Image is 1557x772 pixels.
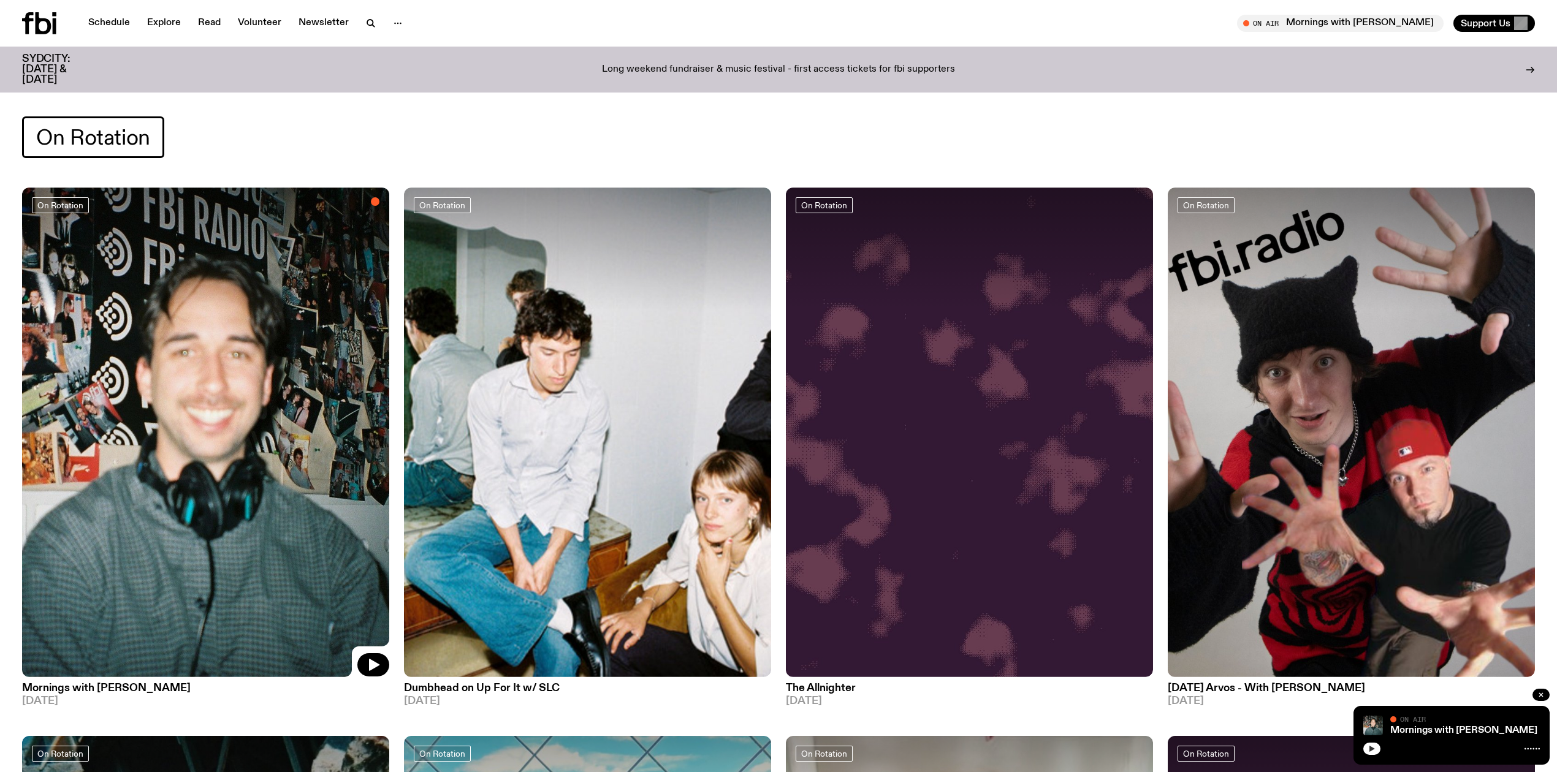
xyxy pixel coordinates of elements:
a: Read [191,15,228,32]
span: [DATE] [786,696,1153,706]
span: On Air [1400,715,1426,723]
a: Mornings with [PERSON_NAME][DATE] [22,677,389,706]
span: [DATE] [1168,696,1535,706]
button: Support Us [1453,15,1535,32]
a: On Rotation [414,197,471,213]
a: On Rotation [414,746,471,762]
button: On AirMornings with [PERSON_NAME] [1237,15,1444,32]
span: On Rotation [1183,749,1229,758]
img: dumbhead 4 slc [404,187,771,677]
a: Schedule [81,15,137,32]
h3: Mornings with [PERSON_NAME] [22,683,389,694]
a: On Rotation [32,746,89,762]
a: On Rotation [796,746,853,762]
a: [DATE] Arvos - With [PERSON_NAME][DATE] [1168,677,1535,706]
a: On Rotation [1178,746,1235,762]
span: [DATE] [404,696,771,706]
a: Mornings with [PERSON_NAME] [1390,725,1537,735]
img: Radio presenter Ben Hansen sits in front of a wall of photos and an fbi radio sign. Film photo. B... [1363,716,1383,735]
span: On Rotation [36,126,150,149]
a: On Rotation [32,197,89,213]
a: Dumbhead on Up For It w/ SLC[DATE] [404,677,771,706]
a: On Rotation [796,197,853,213]
h3: Dumbhead on Up For It w/ SLC [404,683,771,694]
span: [DATE] [22,696,389,706]
a: Newsletter [291,15,356,32]
a: The Allnighter[DATE] [786,677,1153,706]
span: On Rotation [801,749,847,758]
h3: SYDCITY: [DATE] & [DATE] [22,54,101,85]
h3: The Allnighter [786,683,1153,694]
span: On Rotation [419,749,465,758]
a: On Rotation [1178,197,1235,213]
span: On Rotation [37,749,83,758]
p: Long weekend fundraiser & music festival - first access tickets for fbi supporters [602,64,955,75]
span: Support Us [1461,18,1510,29]
a: Volunteer [230,15,289,32]
span: On Rotation [419,201,465,210]
h3: [DATE] Arvos - With [PERSON_NAME] [1168,683,1535,694]
a: Explore [140,15,188,32]
span: On Rotation [801,201,847,210]
span: On Rotation [37,201,83,210]
span: On Rotation [1183,201,1229,210]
